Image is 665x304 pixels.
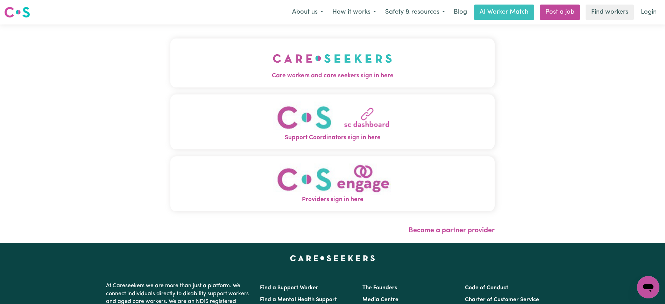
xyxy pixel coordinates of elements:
button: Safety & resources [381,5,450,20]
button: Care workers and care seekers sign in here [170,38,495,87]
button: Support Coordinators sign in here [170,94,495,149]
a: Code of Conduct [465,285,508,291]
span: Providers sign in here [170,195,495,204]
a: Become a partner provider [409,227,495,234]
a: Careseekers logo [4,4,30,20]
button: Providers sign in here [170,156,495,211]
a: The Founders [362,285,397,291]
a: Careseekers home page [290,255,375,261]
button: About us [288,5,328,20]
span: Support Coordinators sign in here [170,133,495,142]
a: Find a Support Worker [260,285,318,291]
a: Login [637,5,661,20]
img: Careseekers logo [4,6,30,19]
a: Post a job [540,5,580,20]
button: How it works [328,5,381,20]
a: Media Centre [362,297,398,303]
span: Care workers and care seekers sign in here [170,71,495,80]
a: Charter of Customer Service [465,297,539,303]
iframe: Button to launch messaging window [637,276,659,298]
a: Find workers [586,5,634,20]
a: Blog [450,5,471,20]
a: AI Worker Match [474,5,534,20]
